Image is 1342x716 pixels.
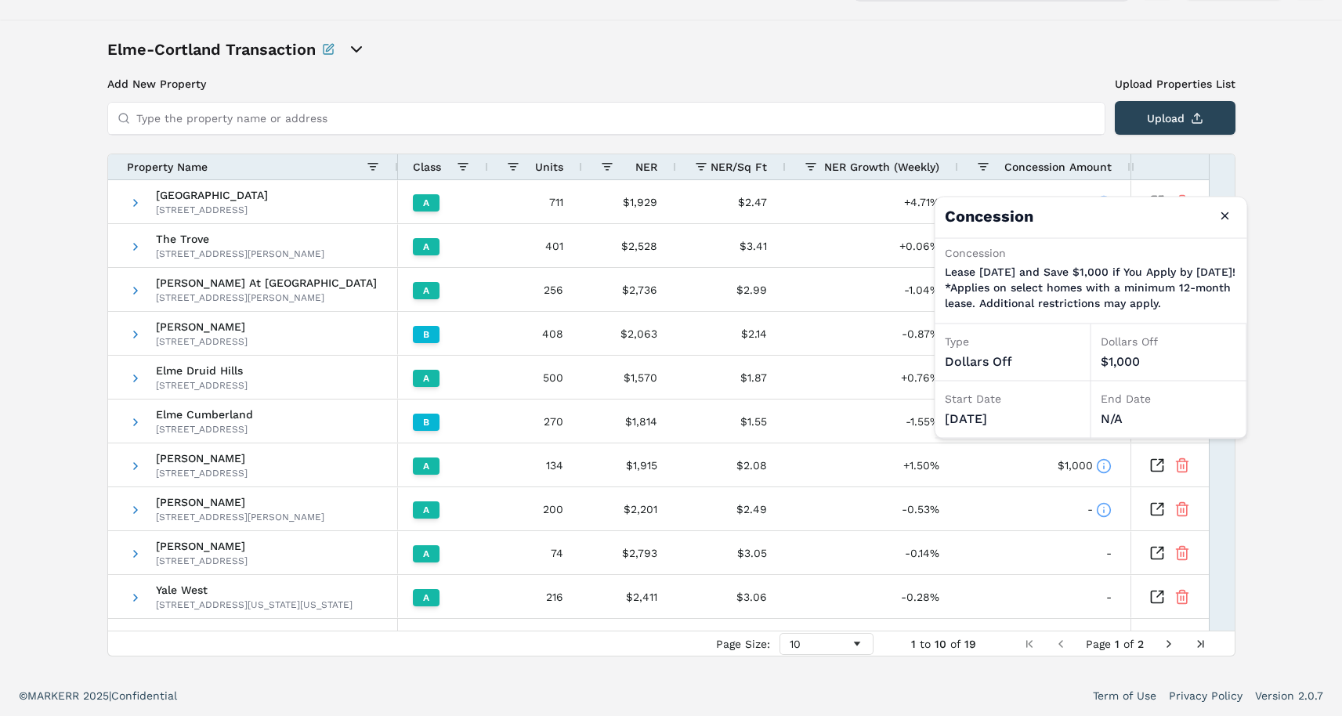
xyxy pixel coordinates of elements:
div: $1.55 [676,400,786,443]
div: Type [945,334,1081,349]
div: $2.47 [676,180,786,223]
div: Next Page [1163,638,1175,650]
div: $1,000 [977,444,1112,487]
div: Dollars Off [1101,334,1237,349]
div: Start Date [945,391,1081,407]
div: End Date [1101,391,1237,407]
div: +0.76% [786,356,958,399]
button: open portfolio options [347,40,366,59]
div: A [413,545,439,562]
span: Confidential [111,689,177,702]
div: Page Size: [716,638,770,650]
span: Yale West [156,584,353,595]
div: $2.99 [676,268,786,311]
div: -0.53% [786,487,958,530]
span: NER [635,161,657,173]
span: Elme Druid Hills [156,365,248,376]
div: $2,411 [582,575,676,618]
div: -1.55% [786,400,958,443]
div: $1.87 [676,356,786,399]
div: 216 [488,575,582,618]
button: Remove Property From Portfolio [1174,589,1190,605]
div: [STREET_ADDRESS][PERSON_NAME] [156,248,324,260]
div: +4.71% [786,180,958,223]
div: $1,000 [1101,353,1237,371]
div: 500 [488,356,582,399]
div: $2.49 [676,487,786,530]
div: $2,793 [582,531,676,574]
div: +0.06% [786,224,958,267]
p: Lease [DATE] and Save $1,000 if You Apply by [DATE]! *Applies on select homes with a minimum 12-m... [945,264,1238,311]
div: First Page [1023,638,1036,650]
div: $3.05 [676,531,786,574]
div: A [413,194,439,212]
div: N/A [1101,410,1237,429]
a: Inspect Comparable [1149,457,1165,473]
button: Upload [1115,101,1235,135]
div: $2.08 [676,443,786,486]
div: 270 [488,400,582,443]
span: [PERSON_NAME] [156,453,248,464]
span: [GEOGRAPHIC_DATA] [156,190,268,201]
a: Inspect Comparable [1149,545,1165,561]
span: The Trove [156,233,324,244]
div: [STREET_ADDRESS] [156,423,253,436]
span: 2025 | [83,689,111,702]
div: $2,528 [582,224,676,267]
button: Rename this portfolio [322,38,335,60]
label: Upload Properties List [1115,76,1235,92]
div: [DATE] [945,410,1081,429]
div: $3.06 [676,575,786,618]
div: $2,063 [582,312,676,355]
div: 74 [488,531,582,574]
div: Last Page [1194,638,1206,650]
span: NER Growth (Weekly) [824,161,939,173]
span: Concession Amount [1004,161,1112,173]
div: Concession [945,245,1238,261]
div: A [413,501,439,519]
div: 10 [790,638,851,650]
button: Remove Property From Portfolio [1174,545,1190,561]
span: 19 [964,638,976,650]
span: 1 [911,638,916,650]
div: $3.41 [676,224,786,267]
span: NER/Sq Ft [711,161,767,173]
div: A [413,282,439,299]
div: 401 [488,224,582,267]
div: A [413,589,439,606]
div: - [977,576,1112,619]
div: [STREET_ADDRESS] [156,204,268,216]
span: [PERSON_NAME] At [GEOGRAPHIC_DATA] [156,277,377,288]
div: $2,201 [582,487,676,530]
div: $1,814 [582,400,676,443]
button: Remove Property From Portfolio [1174,501,1190,517]
span: Elme Cumberland [156,409,253,420]
a: Version 2.0.7 [1255,688,1323,703]
div: B [413,414,439,431]
span: Property Name [127,161,208,173]
div: [STREET_ADDRESS] [156,555,248,567]
span: 10 [935,638,946,650]
div: -0.87% [786,312,958,355]
div: [STREET_ADDRESS][PERSON_NAME] [156,291,377,304]
div: [STREET_ADDRESS] [156,379,248,392]
div: B [413,326,439,343]
div: A [413,370,439,387]
div: $2,736 [582,268,676,311]
span: [PERSON_NAME] [156,321,248,332]
div: 408 [488,312,582,355]
a: Privacy Policy [1169,688,1243,703]
div: -0.14% [786,531,958,574]
a: Inspect Comparable [1149,501,1165,517]
div: $1,570 [582,356,676,399]
div: $1,915 [582,443,676,486]
div: -0.28% [786,575,958,618]
span: to [920,638,931,650]
div: Page Size [780,633,874,655]
div: - [977,181,1112,224]
div: A [413,457,439,475]
span: [PERSON_NAME] [156,541,248,551]
span: 1 [1115,638,1120,650]
button: Remove Property From Portfolio [1174,194,1190,210]
span: Class [413,161,441,173]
